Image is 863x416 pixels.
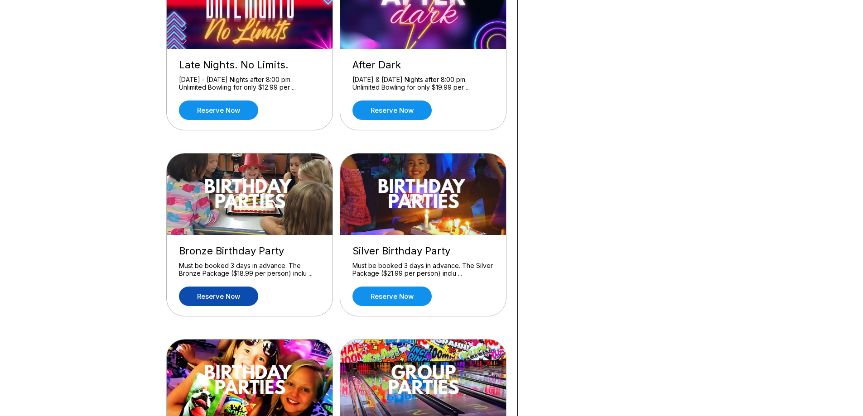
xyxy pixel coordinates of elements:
div: Late Nights. No Limits. [179,59,320,71]
div: [DATE] - [DATE] Nights after 8:00 pm. Unlimited Bowling for only $12.99 per ... [179,76,320,91]
div: After Dark [352,59,494,71]
div: Must be booked 3 days in advance. The Bronze Package ($18.99 per person) inclu ... [179,262,320,277]
div: Bronze Birthday Party [179,245,320,257]
a: Reserve now [352,287,432,306]
img: Silver Birthday Party [340,153,507,235]
div: Silver Birthday Party [352,245,494,257]
div: [DATE] & [DATE] Nights after 8:00 pm. Unlimited Bowling for only $19.99 per ... [352,76,494,91]
a: Reserve now [179,287,258,306]
img: Bronze Birthday Party [167,153,333,235]
a: Reserve now [179,100,258,120]
a: Reserve now [352,100,432,120]
div: Must be booked 3 days in advance. The Silver Package ($21.99 per person) inclu ... [352,262,494,277]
